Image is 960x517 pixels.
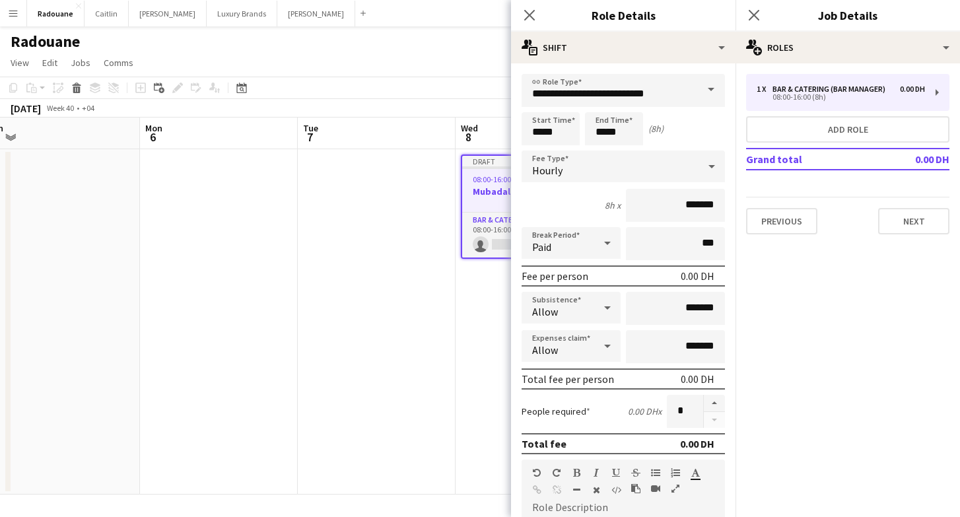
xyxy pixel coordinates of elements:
td: Grand total [746,149,872,170]
button: Increase [704,395,725,412]
div: +04 [82,103,94,113]
h3: Role Details [511,7,736,24]
span: Tue [303,122,318,134]
div: [DATE] [11,102,41,115]
span: Allow [532,305,558,318]
span: 6 [143,129,162,145]
button: Add role [746,116,949,143]
div: Bar & Catering (Bar Manager) [772,85,891,94]
span: View [11,57,29,69]
a: Jobs [65,54,96,71]
app-card-role: Bar & Catering (Bar Manager)0/108:00-16:00 (8h) [462,213,607,258]
span: Wed [461,122,478,134]
div: 0.00 DH [680,437,714,450]
button: Luxury Brands [207,1,277,26]
button: Redo [552,467,561,478]
button: [PERSON_NAME] [129,1,207,26]
a: Edit [37,54,63,71]
button: Paste as plain text [631,483,640,494]
button: Unordered List [651,467,660,478]
div: 0.00 DH [681,372,714,386]
div: (8h) [648,123,664,135]
button: Radouane [27,1,85,26]
button: Strikethrough [631,467,640,478]
button: Horizontal Line [572,485,581,495]
h3: Mubadala [462,186,607,197]
button: Previous [746,208,817,234]
label: People required [522,405,590,417]
div: Fee per person [522,269,588,283]
button: Underline [611,467,621,478]
span: Mon [145,122,162,134]
a: View [5,54,34,71]
button: Clear Formatting [592,485,601,495]
div: 0.00 DH x [628,405,662,417]
span: Hourly [532,164,563,177]
span: Week 40 [44,103,77,113]
span: Edit [42,57,57,69]
h1: Radouane [11,32,80,52]
span: 7 [301,129,318,145]
button: Caitlin [85,1,129,26]
span: 8 [459,129,478,145]
button: HTML Code [611,485,621,495]
div: Draft [462,156,607,166]
span: 08:00-16:00 (8h) [473,174,526,184]
div: Total fee per person [522,372,614,386]
button: Bold [572,467,581,478]
button: Text Color [691,467,700,478]
div: Shift [511,32,736,63]
a: Comms [98,54,139,71]
button: Ordered List [671,467,680,478]
button: Insert video [651,483,660,494]
div: 1 x [757,85,772,94]
span: Allow [532,343,558,357]
div: 0.00 DH [900,85,925,94]
button: Next [878,208,949,234]
button: Undo [532,467,541,478]
div: 8h x [605,199,621,211]
button: Fullscreen [671,483,680,494]
span: Comms [104,57,133,69]
div: Roles [736,32,960,63]
td: 0.00 DH [872,149,949,170]
button: Italic [592,467,601,478]
span: Jobs [71,57,90,69]
div: 0.00 DH [681,269,714,283]
app-job-card: Draft08:00-16:00 (8h)0/1Mubadala1 RoleBar & Catering (Bar Manager)0/108:00-16:00 (8h) [461,155,609,259]
h3: Job Details [736,7,960,24]
div: 08:00-16:00 (8h) [757,94,925,100]
button: [PERSON_NAME] [277,1,355,26]
span: Paid [532,240,551,254]
div: Total fee [522,437,566,450]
